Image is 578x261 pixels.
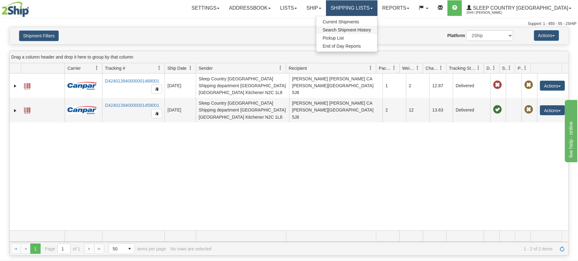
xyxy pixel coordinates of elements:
[109,244,166,254] span: items per page
[412,63,423,73] a: Weight filter column settings
[185,63,196,73] a: Ship Date filter column settings
[67,65,81,71] span: Carrier
[557,244,567,254] a: Refresh
[326,0,378,16] a: Shipping lists
[540,81,565,91] button: Actions
[447,32,465,39] label: Platform
[58,244,70,254] input: Page 1
[518,65,523,71] span: Pickup Status
[105,103,159,108] a: D424013940000001459001
[165,98,196,122] td: [DATE]
[323,44,361,49] span: End of Day Reports
[199,65,213,71] span: Sender
[224,0,275,16] a: Addressbook
[534,30,559,41] button: Actions
[2,21,576,26] div: Support: 1 - 855 - 55 - 2SHIP
[489,63,499,73] a: Delivery Status filter column settings
[113,246,121,252] span: 50
[2,2,29,17] img: logo2044.jpg
[472,5,568,11] span: Sleep Country [GEOGRAPHIC_DATA]
[564,99,577,162] iframe: chat widget
[467,10,513,16] span: 2044 / [PERSON_NAME]
[378,0,414,16] a: Reports
[24,80,30,90] a: Label
[24,105,30,115] a: Label
[125,244,135,254] span: select
[316,42,377,50] a: End of Day Reports
[5,4,58,11] div: live help - online
[504,63,515,73] a: Shipment Issues filter column settings
[302,0,326,16] a: Ship
[323,19,359,24] span: Current Shipments
[429,74,453,98] td: 12.87
[12,83,18,89] a: Expand
[289,65,307,71] span: Recipient
[154,63,165,73] a: Tracking # filter column settings
[316,26,377,34] a: Search Shipment History
[520,63,531,73] a: Pickup Status filter column settings
[493,105,502,114] span: On time
[196,98,289,122] td: Sleep Country [GEOGRAPHIC_DATA] Shipping department [GEOGRAPHIC_DATA] [GEOGRAPHIC_DATA] Kitchener...
[109,244,135,254] span: Page sizes drop down
[67,106,97,114] img: 14 - Canpar
[402,65,415,71] span: Weight
[105,65,125,71] span: Tracking #
[216,246,553,251] span: 1 - 2 of 2 items
[323,36,344,40] span: Pickup List
[187,0,224,16] a: Settings
[196,74,289,98] td: Sleep Country [GEOGRAPHIC_DATA] Shipping department [GEOGRAPHIC_DATA] [GEOGRAPHIC_DATA] Kitchener...
[12,107,18,114] a: Expand
[524,81,533,89] span: Pickup Not Assigned
[493,81,502,89] span: Late
[170,246,212,251] div: No rows are selected
[540,105,565,115] button: Actions
[30,244,40,254] span: Page 1
[316,18,377,26] a: Current Shipments
[167,65,186,71] span: Ship Date
[275,63,286,73] a: Sender filter column settings
[289,98,383,122] td: [PERSON_NAME] [PERSON_NAME] CA [PERSON_NAME][GEOGRAPHIC_DATA] 5J8
[383,74,406,98] td: 1
[10,51,568,63] div: grid grouping header
[365,63,376,73] a: Recipient filter column settings
[275,0,302,16] a: Lists
[406,74,429,98] td: 2
[453,98,490,122] td: Delivered
[67,82,97,90] img: 14 - Canpar
[383,98,406,122] td: 2
[473,63,484,73] a: Tracking Status filter column settings
[453,74,490,98] td: Delivered
[323,27,371,32] span: Search Shipment History
[462,0,576,16] a: Sleep Country [GEOGRAPHIC_DATA] 2044 / [PERSON_NAME]
[487,65,492,71] span: Delivery Status
[316,34,377,42] a: Pickup List
[151,109,162,118] button: Copy to clipboard
[429,98,453,122] td: 13.63
[426,65,439,71] span: Charge
[45,244,80,254] span: Page of 1
[389,63,399,73] a: Packages filter column settings
[449,65,476,71] span: Tracking Status
[524,105,533,114] span: Pickup Not Assigned
[105,78,159,83] a: D424013940000001468001
[436,63,446,73] a: Charge filter column settings
[165,74,196,98] td: [DATE]
[289,74,383,98] td: [PERSON_NAME] [PERSON_NAME] CA [PERSON_NAME][GEOGRAPHIC_DATA] 5J8
[379,65,392,71] span: Packages
[502,65,507,71] span: Shipment Issues
[91,63,102,73] a: Carrier filter column settings
[406,98,429,122] td: 12
[151,84,162,94] button: Copy to clipboard
[19,31,59,41] button: Shipment Filters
